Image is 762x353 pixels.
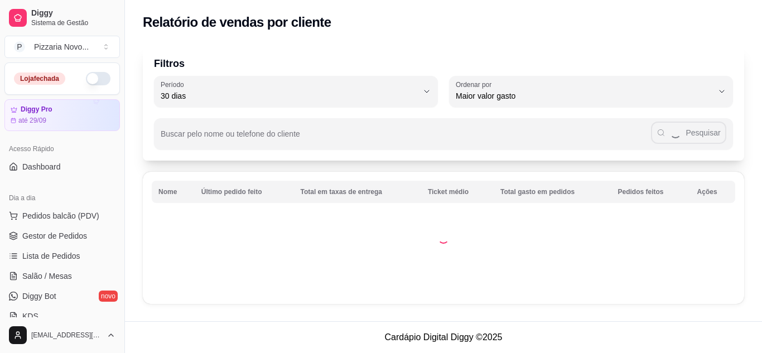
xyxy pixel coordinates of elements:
[22,161,61,172] span: Dashboard
[14,72,65,85] div: Loja fechada
[21,105,52,114] article: Diggy Pro
[4,158,120,176] a: Dashboard
[4,36,120,58] button: Select a team
[456,90,713,101] span: Maior valor gasto
[4,307,120,325] a: KDS
[18,116,46,125] article: até 29/09
[22,250,80,262] span: Lista de Pedidos
[161,80,187,89] label: Período
[31,331,102,340] span: [EMAIL_ADDRESS][DOMAIN_NAME]
[4,227,120,245] a: Gestor de Pedidos
[31,8,115,18] span: Diggy
[438,233,449,244] div: Loading
[22,210,99,221] span: Pedidos balcão (PDV)
[14,41,25,52] span: P
[31,18,115,27] span: Sistema de Gestão
[22,270,72,282] span: Salão / Mesas
[4,4,120,31] a: DiggySistema de Gestão
[34,41,89,52] div: Pizzaria Novo ...
[4,322,120,349] button: [EMAIL_ADDRESS][DOMAIN_NAME]
[449,76,733,107] button: Ordenar porMaior valor gasto
[4,287,120,305] a: Diggy Botnovo
[4,99,120,131] a: Diggy Proaté 29/09
[4,140,120,158] div: Acesso Rápido
[22,230,87,241] span: Gestor de Pedidos
[154,76,438,107] button: Período30 dias
[4,267,120,285] a: Salão / Mesas
[22,311,38,322] span: KDS
[4,189,120,207] div: Dia a dia
[161,90,418,101] span: 30 dias
[125,321,762,353] footer: Cardápio Digital Diggy © 2025
[4,247,120,265] a: Lista de Pedidos
[86,72,110,85] button: Alterar Status
[22,291,56,302] span: Diggy Bot
[154,56,733,71] p: Filtros
[143,13,331,31] h2: Relatório de vendas por cliente
[4,207,120,225] button: Pedidos balcão (PDV)
[456,80,495,89] label: Ordenar por
[161,133,651,144] input: Buscar pelo nome ou telefone do cliente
